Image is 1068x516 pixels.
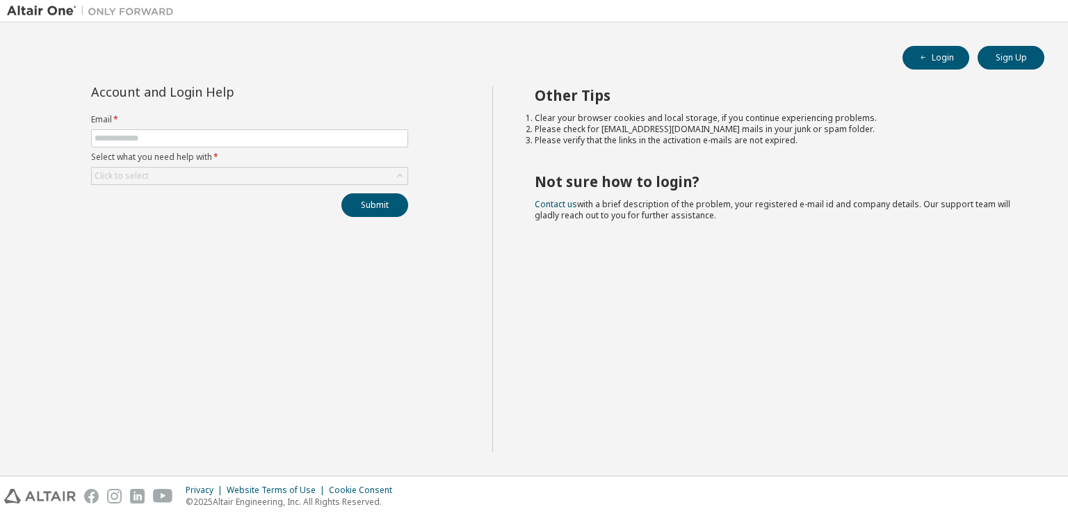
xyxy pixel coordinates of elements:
h2: Other Tips [535,86,1020,104]
button: Login [903,46,969,70]
p: © 2025 Altair Engineering, Inc. All Rights Reserved. [186,496,400,508]
button: Submit [341,193,408,217]
label: Email [91,114,408,125]
img: instagram.svg [107,489,122,503]
img: linkedin.svg [130,489,145,503]
div: Click to select [95,170,149,182]
img: Altair One [7,4,181,18]
img: youtube.svg [153,489,173,503]
li: Please check for [EMAIL_ADDRESS][DOMAIN_NAME] mails in your junk or spam folder. [535,124,1020,135]
div: Account and Login Help [91,86,345,97]
button: Sign Up [978,46,1044,70]
div: Click to select [92,168,407,184]
img: altair_logo.svg [4,489,76,503]
span: with a brief description of the problem, your registered e-mail id and company details. Our suppo... [535,198,1010,221]
div: Website Terms of Use [227,485,329,496]
li: Please verify that the links in the activation e-mails are not expired. [535,135,1020,146]
img: facebook.svg [84,489,99,503]
a: Contact us [535,198,577,210]
div: Privacy [186,485,227,496]
label: Select what you need help with [91,152,408,163]
div: Cookie Consent [329,485,400,496]
li: Clear your browser cookies and local storage, if you continue experiencing problems. [535,113,1020,124]
h2: Not sure how to login? [535,172,1020,191]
